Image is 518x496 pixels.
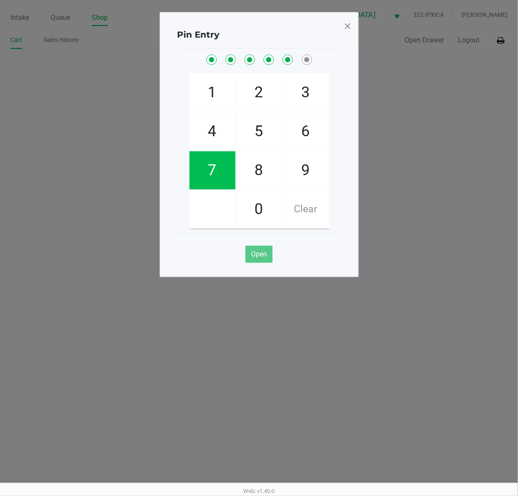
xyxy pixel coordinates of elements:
h4: Pin Entry [177,28,220,41]
span: 5 [236,112,282,150]
span: 6 [283,112,329,150]
span: 2 [236,74,282,112]
span: 1 [190,74,235,112]
span: Web: v1.40.0 [244,488,275,494]
span: 0 [236,190,282,228]
span: 4 [190,112,235,150]
span: 9 [283,151,329,189]
span: 7 [190,151,235,189]
span: 3 [283,74,329,112]
span: 8 [236,151,282,189]
span: Clear [283,190,329,228]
